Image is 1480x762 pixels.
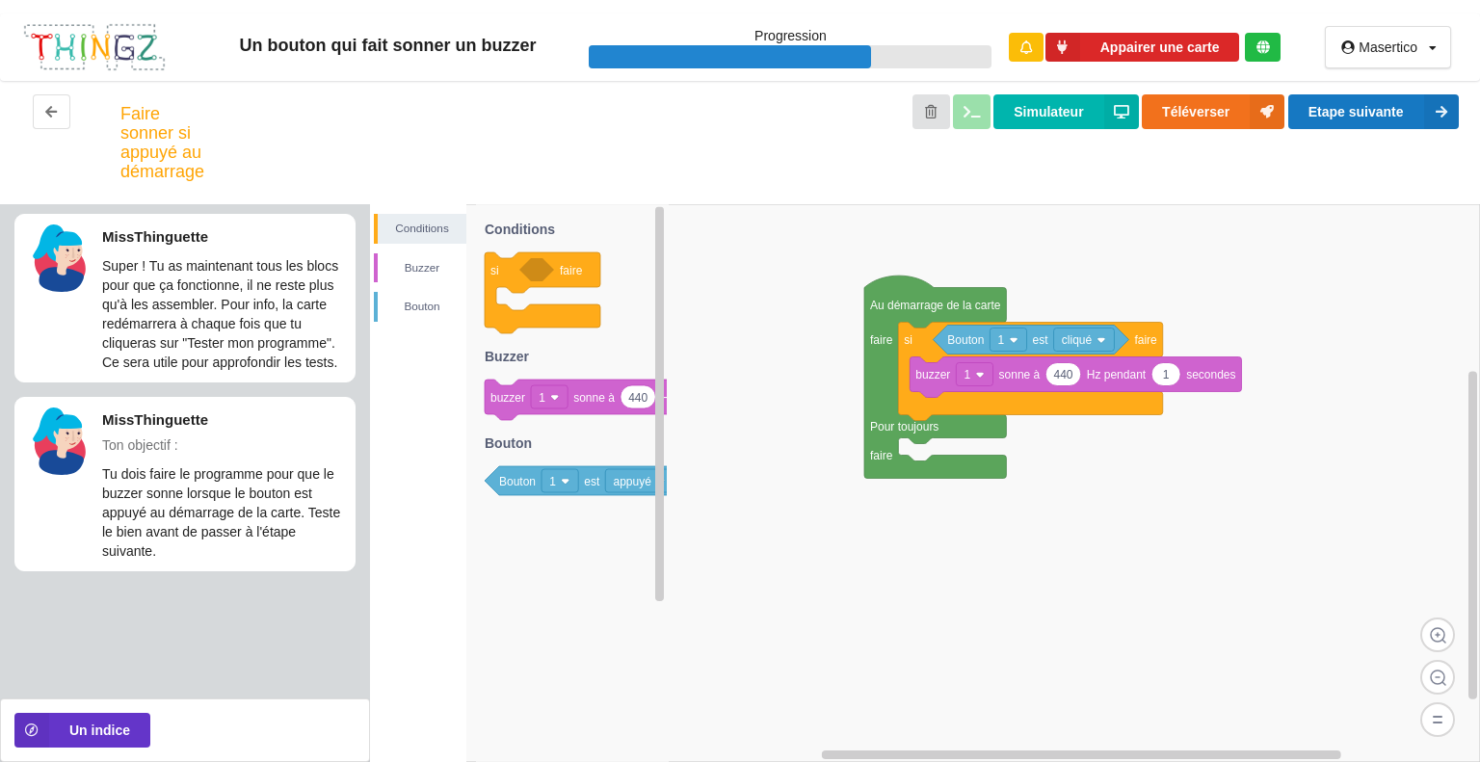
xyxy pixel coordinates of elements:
[1186,368,1235,381] text: secondes
[1142,94,1284,129] button: Téléverser
[613,475,651,488] text: appuyé
[1359,40,1417,54] div: Masertico
[573,391,615,405] text: sonne à
[1134,333,1157,347] text: faire
[490,264,499,277] text: si
[870,333,893,347] text: faire
[120,104,204,181] div: Faire sonner si appuyé au démarrage
[22,22,167,73] img: thingz_logo.png
[993,94,1138,129] button: Simulateur
[870,449,893,462] text: faire
[539,391,545,405] text: 1
[485,222,555,237] text: Conditions
[560,264,583,277] text: faire
[1163,368,1170,381] text: 1
[499,475,536,488] text: Bouton
[1045,33,1240,63] button: Appairer une carte
[378,219,466,238] div: Conditions
[947,333,984,347] text: Bouton
[1053,368,1072,381] text: 440
[102,435,345,455] p: Ton objectif :
[1245,33,1281,62] div: Tu es connecté au serveur de création de Thingz
[102,409,345,430] p: MissThinguette
[102,226,345,247] p: MissThinguette
[912,94,950,129] button: Annuler les modifications et revenir au début de l'étape
[915,368,950,381] text: buzzer
[485,435,532,451] text: Bouton
[584,475,600,488] text: est
[904,333,912,347] text: si
[1062,333,1093,347] text: cliqué
[870,420,938,434] text: Pour toujours
[378,258,466,277] div: Buzzer
[999,368,1041,381] text: sonne à
[187,35,590,57] div: Un bouton qui fait sonner un buzzer
[1087,368,1147,381] text: Hz pendant
[628,391,647,405] text: 440
[998,333,1005,347] text: 1
[549,475,556,488] text: 1
[1288,94,1459,129] button: Etape suivante
[589,26,991,45] p: Progression
[378,297,466,316] div: Bouton
[102,464,345,561] p: Tu dois faire le programme pour que le buzzer sonne lorsque le bouton est appuyé au démarrage de ...
[490,391,525,405] text: buzzer
[102,256,345,372] p: Super ! Tu as maintenant tous les blocs pour que ça fonctionne, il ne reste plus qu'à les assembl...
[485,349,529,364] text: Buzzer
[965,368,971,381] text: 1
[1033,333,1049,347] text: est
[870,299,1001,312] text: Au démarrage de la carte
